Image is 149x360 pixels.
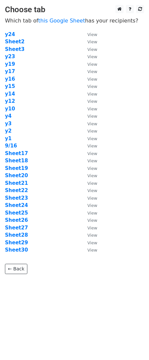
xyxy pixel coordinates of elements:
[87,181,97,186] small: View
[81,247,97,253] a: View
[87,151,97,156] small: View
[81,54,97,60] a: View
[5,136,12,141] a: y1
[5,121,12,127] a: y3
[81,98,97,104] a: View
[87,99,97,104] small: View
[81,165,97,171] a: View
[5,46,24,52] a: Sheet3
[5,180,28,186] a: Sheet21
[5,195,28,201] a: Sheet23
[87,218,97,223] small: View
[81,150,97,156] a: View
[5,202,28,208] a: Sheet24
[81,128,97,134] a: View
[81,91,97,97] a: View
[87,166,97,171] small: View
[81,173,97,179] a: View
[87,129,97,134] small: View
[87,62,97,67] small: View
[5,165,28,171] a: Sheet19
[5,76,15,82] strong: y16
[81,180,97,186] a: View
[5,264,27,274] a: ← Back
[81,143,97,149] a: View
[87,136,97,141] small: View
[5,113,12,119] a: y4
[87,158,97,163] small: View
[87,69,97,74] small: View
[81,68,97,74] a: View
[87,47,97,52] small: View
[81,31,97,37] a: View
[5,31,15,37] a: y24
[5,17,144,24] p: Which tab of has your recipients?
[5,150,28,156] a: Sheet17
[5,240,28,246] a: Sheet29
[87,114,97,119] small: View
[87,211,97,216] small: View
[5,83,15,89] a: y15
[87,188,97,193] small: View
[5,106,15,112] a: y10
[81,76,97,82] a: View
[87,248,97,253] small: View
[81,83,97,89] a: View
[81,232,97,238] a: View
[87,173,97,178] small: View
[87,84,97,89] small: View
[87,225,97,230] small: View
[87,106,97,111] small: View
[5,187,28,193] a: Sheet22
[81,39,97,45] a: View
[87,54,97,59] small: View
[5,128,12,134] a: y2
[81,121,97,127] a: View
[87,233,97,238] small: View
[81,61,97,67] a: View
[38,18,85,24] a: this Google Sheet
[5,225,28,231] a: Sheet27
[5,143,17,149] a: 9/16
[81,113,97,119] a: View
[81,158,97,164] a: View
[5,232,28,238] a: Sheet28
[5,91,15,97] a: y14
[5,5,144,15] h3: Choose tab
[5,54,15,60] a: y23
[81,210,97,216] a: View
[81,187,97,193] a: View
[81,202,97,208] a: View
[81,217,97,223] a: View
[5,39,24,45] a: Sheet2
[5,158,28,164] strong: Sheet18
[5,217,28,223] a: Sheet26
[5,173,28,179] a: Sheet20
[5,247,28,253] a: Sheet30
[87,92,97,97] small: View
[87,196,97,201] small: View
[5,98,15,104] a: y12
[5,210,28,216] a: Sheet25
[5,61,15,67] a: y19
